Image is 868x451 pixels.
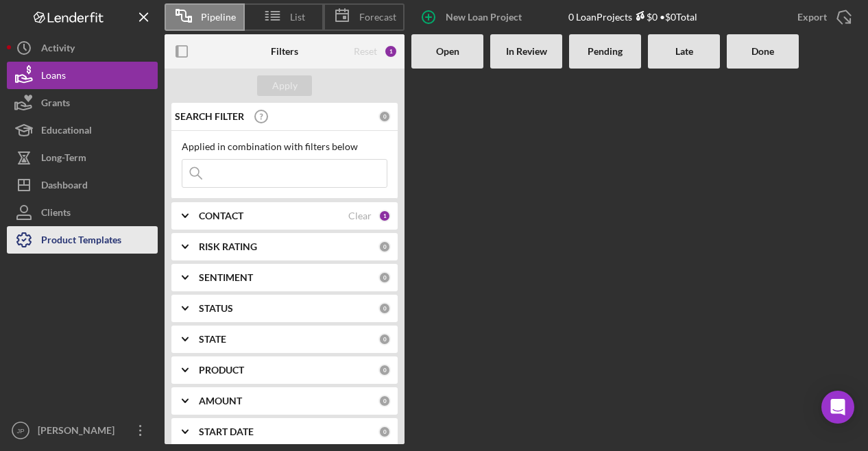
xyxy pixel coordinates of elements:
[41,117,92,147] div: Educational
[41,62,66,93] div: Loans
[272,75,298,96] div: Apply
[290,12,305,23] span: List
[7,417,158,444] button: JP[PERSON_NAME]
[199,241,257,252] b: RISK RATING
[175,111,244,122] b: SEARCH FILTER
[182,141,387,152] div: Applied in combination with filters below
[411,3,535,31] button: New Loan Project
[7,144,158,171] button: Long-Term
[7,199,158,226] button: Clients
[199,334,226,345] b: STATE
[199,272,253,283] b: SENTIMENT
[271,46,298,57] b: Filters
[7,171,158,199] button: Dashboard
[7,62,158,89] button: Loans
[41,89,70,120] div: Grants
[201,12,236,23] span: Pipeline
[41,34,75,65] div: Activity
[7,89,158,117] button: Grants
[446,3,522,31] div: New Loan Project
[384,45,398,58] div: 1
[348,210,372,221] div: Clear
[16,427,24,435] text: JP
[41,199,71,230] div: Clients
[784,3,861,31] button: Export
[41,226,121,257] div: Product Templates
[378,302,391,315] div: 0
[378,364,391,376] div: 0
[378,426,391,438] div: 0
[378,210,391,222] div: 1
[568,11,697,23] div: 0 Loan Projects • $0 Total
[378,241,391,253] div: 0
[436,46,459,57] b: Open
[359,12,396,23] span: Forecast
[588,46,623,57] b: Pending
[7,117,158,144] button: Educational
[378,333,391,345] div: 0
[41,171,88,202] div: Dashboard
[257,75,312,96] button: Apply
[34,417,123,448] div: [PERSON_NAME]
[199,210,243,221] b: CONTACT
[41,144,86,175] div: Long-Term
[378,110,391,123] div: 0
[506,46,547,57] b: In Review
[751,46,774,57] b: Done
[199,426,254,437] b: START DATE
[378,271,391,284] div: 0
[675,46,693,57] b: Late
[632,11,658,23] div: $0
[7,34,158,62] button: Activity
[378,395,391,407] div: 0
[797,3,827,31] div: Export
[199,365,244,376] b: PRODUCT
[199,303,233,314] b: STATUS
[354,46,377,57] div: Reset
[7,226,158,254] button: Product Templates
[199,395,242,406] b: AMOUNT
[821,391,854,424] div: Open Intercom Messenger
